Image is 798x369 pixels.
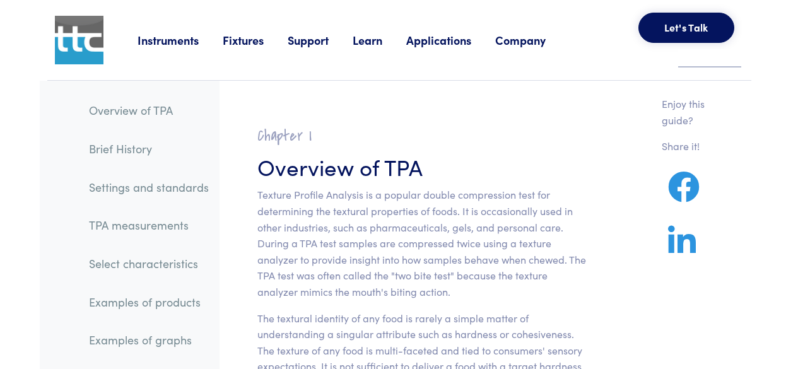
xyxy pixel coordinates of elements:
a: Overview of TPA [79,96,219,125]
a: Brief History [79,134,219,163]
p: Share it! [662,138,721,155]
a: Applications [406,32,495,48]
a: Instruments [138,32,223,48]
h3: Overview of TPA [257,151,586,182]
a: Examples of products [79,288,219,317]
a: Examples of graphs [79,325,219,354]
a: Select characteristics [79,249,219,278]
a: Settings and standards [79,173,219,202]
a: Company [495,32,570,48]
img: ttc_logo_1x1_v1.0.png [55,16,103,64]
a: Support [288,32,353,48]
p: Enjoy this guide? [662,96,721,128]
a: TPA measurements [79,211,219,240]
button: Let's Talk [638,13,734,43]
a: Share on LinkedIn [662,240,702,256]
h2: Chapter I [257,126,586,146]
a: Fixtures [223,32,288,48]
p: Texture Profile Analysis is a popular double compression test for determining the textural proper... [257,187,586,300]
a: Learn [353,32,406,48]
